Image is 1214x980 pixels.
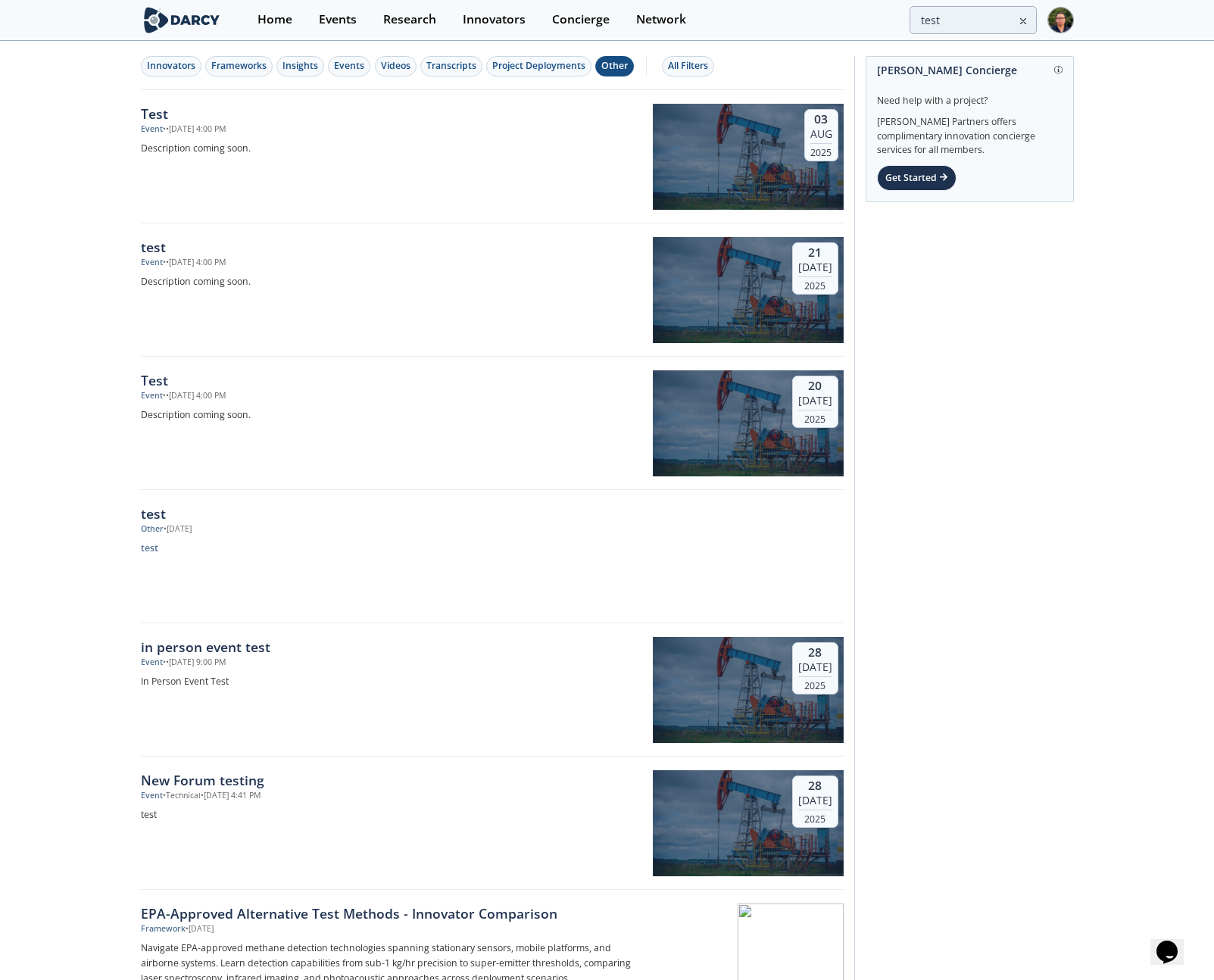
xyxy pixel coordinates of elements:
div: Need help with a project? [877,83,1063,108]
div: [PERSON_NAME] Partners offers complimentary innovation concierge services for all members. [877,108,1063,158]
input: Advanced Search [910,6,1037,34]
div: Test [141,104,642,123]
div: Other [601,59,628,73]
p: Description coming soon. [141,407,642,423]
button: Innovators [141,56,201,76]
img: logo-wide.svg [141,7,223,33]
div: Event [141,790,163,802]
div: test [141,504,642,523]
div: 2025 [798,810,832,825]
div: 2025 [798,676,832,691]
div: • Technical • [DATE] 4:41 PM [163,790,261,802]
p: Description coming soon. [141,141,642,156]
div: Network [636,14,686,26]
div: Events [319,14,357,26]
div: test [141,237,642,257]
iframe: chat widget [1150,919,1199,965]
div: 2025 [810,143,832,158]
div: Videos [381,59,410,73]
div: Innovators [147,59,195,73]
a: Test Event ••[DATE] 4:00 PM Description coming soon. 03 Aug 2025 [141,90,844,223]
div: [DATE] [798,794,832,807]
div: Aug [810,127,832,141]
div: [DATE] [798,660,832,674]
div: 2025 [798,276,832,292]
div: [PERSON_NAME] Concierge [877,57,1063,83]
div: Project Deployments [492,59,585,73]
div: Event [141,390,163,402]
button: Frameworks [205,56,273,76]
p: test [141,807,642,822]
div: Other [141,523,164,535]
div: • [DATE] [186,923,214,935]
a: New Forum testing Event •Technical•[DATE] 4:41 PM test 28 [DATE] 2025 [141,757,844,890]
p: In Person Event Test [141,674,642,689]
p: Description coming soon. [141,274,642,289]
a: test Other •[DATE] test [141,490,844,623]
button: Insights [276,56,324,76]
div: • • [DATE] 4:00 PM [163,257,226,269]
div: 20 [798,379,832,394]
div: Test [141,370,642,390]
button: All Filters [662,56,714,76]
strong: test [141,541,158,554]
a: Test Event ••[DATE] 4:00 PM Description coming soon. 20 [DATE] 2025 [141,357,844,490]
button: Project Deployments [486,56,591,76]
div: • [DATE] [164,523,192,535]
div: 28 [798,645,832,660]
div: 28 [798,779,832,794]
div: • • [DATE] 4:00 PM [163,123,226,136]
div: Event [141,657,163,669]
div: • • [DATE] 9:00 PM [163,657,226,669]
div: Frameworks [211,59,267,73]
div: Event [141,123,163,136]
div: All Filters [668,59,708,73]
div: Events [334,59,364,73]
div: [DATE] [798,261,832,274]
button: Events [328,56,370,76]
a: in person event test Event ••[DATE] 9:00 PM In Person Event Test 28 [DATE] 2025 [141,623,844,757]
div: Innovators [463,14,526,26]
div: 2025 [798,410,832,425]
button: Other [595,56,634,76]
div: 21 [798,245,832,261]
div: in person event test [141,637,642,657]
div: Framework [141,923,186,935]
button: Videos [375,56,417,76]
div: Event [141,257,163,269]
div: Transcripts [426,59,476,73]
div: Research [383,14,436,26]
div: Concierge [552,14,610,26]
div: Get Started [877,165,957,191]
div: Home [257,14,292,26]
div: • • [DATE] 4:00 PM [163,390,226,402]
div: 03 [810,112,832,127]
img: information.svg [1054,66,1063,74]
div: New Forum testing [141,770,642,790]
button: Transcripts [420,56,482,76]
a: test Event ••[DATE] 4:00 PM Description coming soon. 21 [DATE] 2025 [141,223,844,357]
div: [DATE] [798,394,832,407]
div: EPA-Approved Alternative Test Methods - Innovator Comparison [141,904,642,923]
div: Insights [282,59,318,73]
img: Profile [1047,7,1074,33]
